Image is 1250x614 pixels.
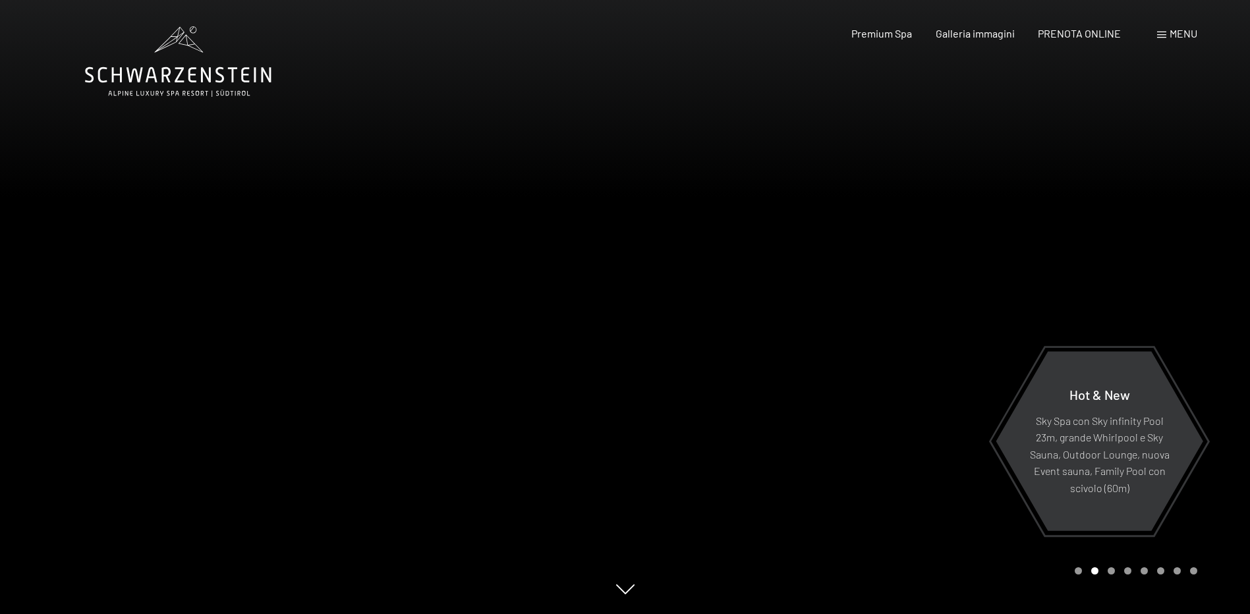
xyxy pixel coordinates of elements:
div: Carousel Page 7 [1174,567,1181,574]
p: Sky Spa con Sky infinity Pool 23m, grande Whirlpool e Sky Sauna, Outdoor Lounge, nuova Event saun... [1028,412,1171,496]
div: Carousel Page 3 [1108,567,1115,574]
div: Carousel Page 5 [1141,567,1148,574]
span: Menu [1170,27,1197,40]
span: Hot & New [1069,386,1130,402]
a: Hot & New Sky Spa con Sky infinity Pool 23m, grande Whirlpool e Sky Sauna, Outdoor Lounge, nuova ... [995,350,1204,532]
div: Carousel Page 2 (Current Slide) [1091,567,1098,574]
div: Carousel Page 1 [1075,567,1082,574]
div: Carousel Page 4 [1124,567,1131,574]
a: Galleria immagini [936,27,1015,40]
div: Carousel Page 8 [1190,567,1197,574]
div: Carousel Pagination [1070,567,1197,574]
a: Premium Spa [851,27,912,40]
div: Carousel Page 6 [1157,567,1164,574]
a: PRENOTA ONLINE [1038,27,1121,40]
